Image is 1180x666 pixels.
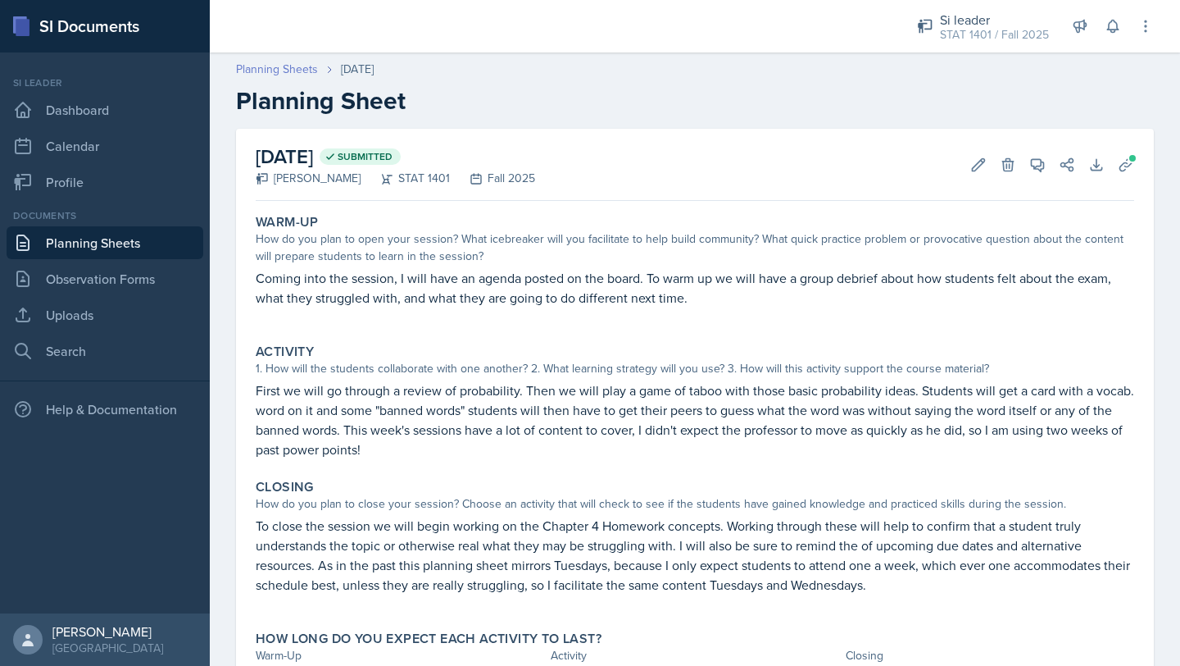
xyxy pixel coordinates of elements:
[7,208,203,223] div: Documents
[256,344,314,360] label: Activity
[52,623,163,640] div: [PERSON_NAME]
[256,495,1134,513] div: How do you plan to close your session? Choose an activity that will check to see if the students ...
[256,214,319,230] label: Warm-Up
[236,61,318,78] a: Planning Sheets
[7,75,203,90] div: Si leader
[940,10,1049,30] div: Si leader
[7,130,203,162] a: Calendar
[256,268,1134,308] p: Coming into the session, I will have an agenda posted on the board. To warm up we will have a gro...
[256,170,361,187] div: [PERSON_NAME]
[7,262,203,295] a: Observation Forms
[940,26,1049,43] div: STAT 1401 / Fall 2025
[52,640,163,656] div: [GEOGRAPHIC_DATA]
[256,230,1134,265] div: How do you plan to open your session? What icebreaker will you facilitate to help build community...
[256,516,1134,595] p: To close the session we will begin working on the Chapter 4 Homework concepts. Working through th...
[256,647,544,664] div: Warm-Up
[7,94,203,126] a: Dashboard
[7,393,203,426] div: Help & Documentation
[7,166,203,198] a: Profile
[450,170,535,187] div: Fall 2025
[256,360,1134,377] div: 1. How will the students collaborate with one another? 2. What learning strategy will you use? 3....
[551,647,839,664] div: Activity
[7,299,203,331] a: Uploads
[338,150,393,163] span: Submitted
[256,479,314,495] label: Closing
[846,647,1134,664] div: Closing
[341,61,374,78] div: [DATE]
[7,335,203,367] a: Search
[361,170,450,187] div: STAT 1401
[256,381,1134,459] p: First we will go through a review of probability. Then we will play a game of taboo with those ba...
[236,86,1154,116] h2: Planning Sheet
[7,226,203,259] a: Planning Sheets
[256,631,601,647] label: How long do you expect each activity to last?
[256,142,535,171] h2: [DATE]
